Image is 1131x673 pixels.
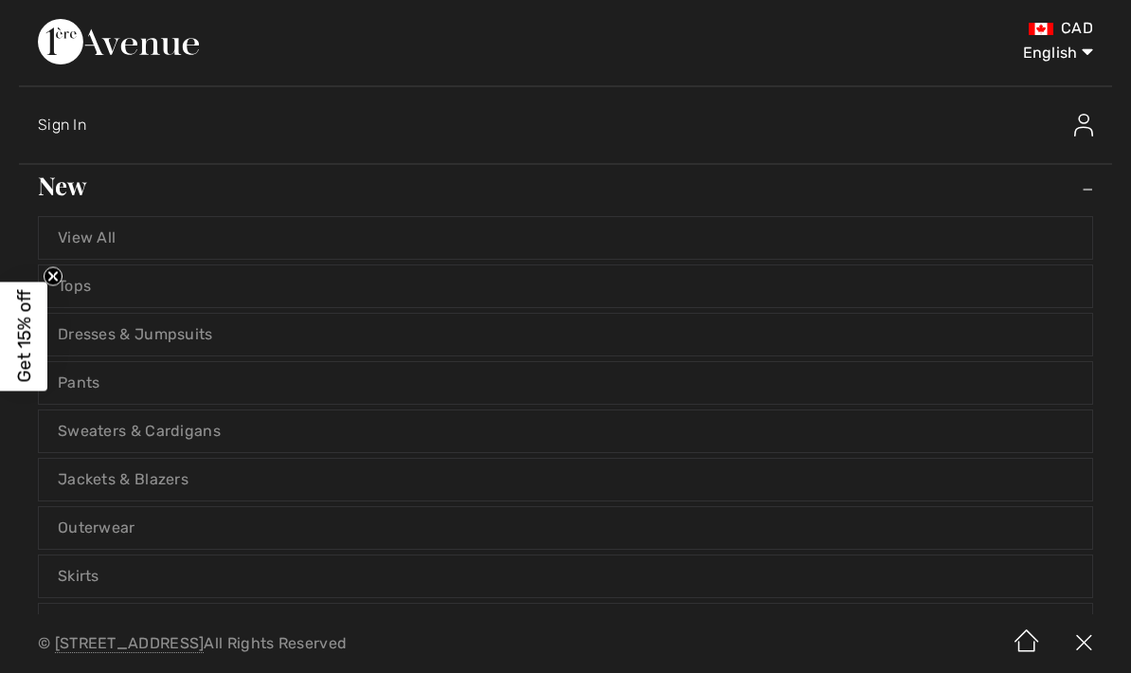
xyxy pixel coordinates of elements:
[39,265,1092,307] a: Tops
[665,19,1093,38] div: CAD
[39,217,1092,259] a: View All
[1055,614,1112,673] img: X
[19,165,1112,207] a: New
[38,637,665,650] p: © All Rights Reserved
[1074,114,1093,136] img: Sign In
[38,19,199,64] img: 1ère Avenue
[39,410,1092,452] a: Sweaters & Cardigans
[13,290,35,383] span: Get 15% off
[38,116,86,134] span: Sign In
[39,314,1092,355] a: Dresses & Jumpsuits
[39,555,1092,597] a: Skirts
[39,362,1092,404] a: Pants
[39,604,1092,646] a: Accessories
[44,267,63,286] button: Close teaser
[39,507,1092,549] a: Outerwear
[39,459,1092,500] a: Jackets & Blazers
[998,614,1055,673] img: Home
